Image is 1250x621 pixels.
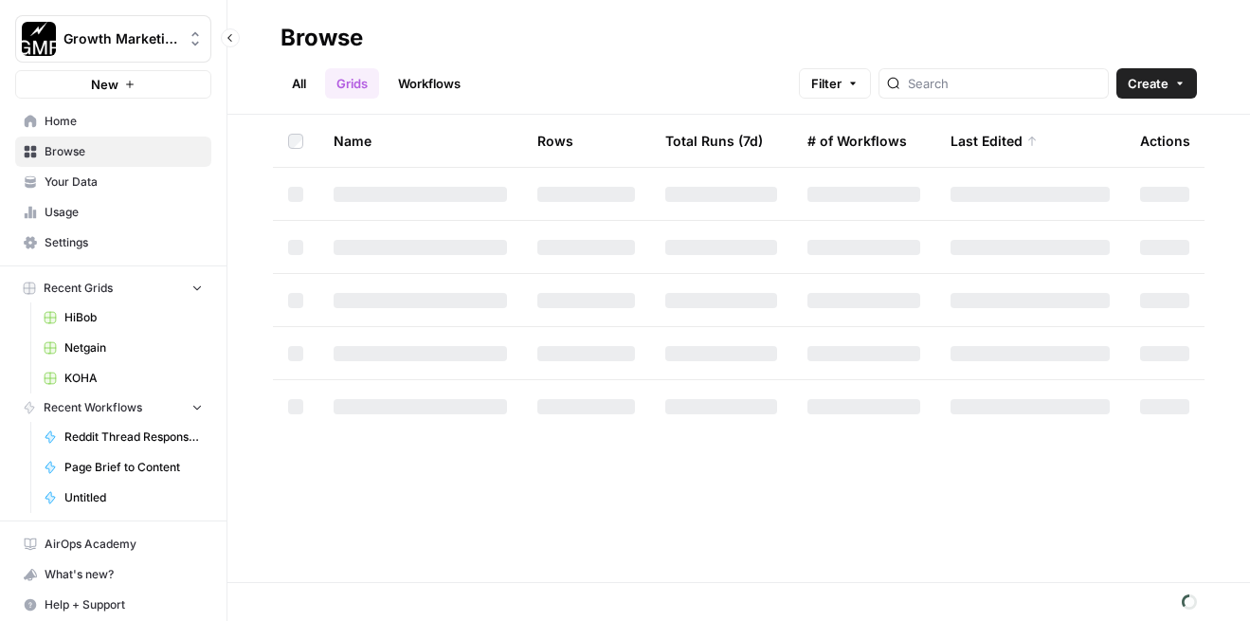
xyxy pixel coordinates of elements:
span: Settings [45,234,203,251]
div: # of Workflows [807,115,907,167]
a: All [281,68,317,99]
span: Usage [45,204,203,221]
div: What's new? [16,560,210,589]
span: Page Brief to Content [64,459,203,476]
span: Reddit Thread Response Generator [64,429,203,446]
a: Home [15,106,211,137]
a: Reddit Thread Response Generator [35,422,211,452]
a: Your Data [15,167,211,197]
a: Netgain [35,333,211,363]
span: Filter [811,74,842,93]
div: Actions [1140,115,1190,167]
a: Grids [325,68,379,99]
div: Total Runs (7d) [665,115,763,167]
span: Growth Marketing Pro [63,29,178,48]
a: AirOps Academy [15,529,211,559]
button: Recent Grids [15,274,211,302]
span: HiBob [64,309,203,326]
a: HiBob [35,302,211,333]
button: Workspace: Growth Marketing Pro [15,15,211,63]
a: Workflows [387,68,472,99]
button: Help + Support [15,590,211,620]
span: Help + Support [45,596,203,613]
span: Recent Grids [44,280,113,297]
a: Page Brief to Content [35,452,211,483]
input: Search [908,74,1100,93]
button: Create [1116,68,1197,99]
span: Netgain [64,339,203,356]
div: Last Edited [951,115,1038,167]
a: Untitled [35,483,211,513]
span: Home [45,113,203,130]
span: KOHA [64,370,203,387]
div: Rows [537,115,573,167]
a: Usage [15,197,211,228]
span: Browse [45,143,203,160]
span: Untitled [64,489,203,506]
img: Growth Marketing Pro Logo [22,22,56,56]
span: AirOps Academy [45,536,203,553]
button: Recent Workflows [15,393,211,422]
div: Browse [281,23,363,53]
a: KOHA [35,363,211,393]
span: Recent Workflows [44,399,142,416]
button: What's new? [15,559,211,590]
div: Name [334,115,507,167]
button: Filter [799,68,871,99]
span: Create [1128,74,1168,93]
a: Browse [15,137,211,167]
span: Your Data [45,174,203,191]
button: New [15,70,211,99]
span: New [91,75,118,94]
a: Settings [15,228,211,258]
